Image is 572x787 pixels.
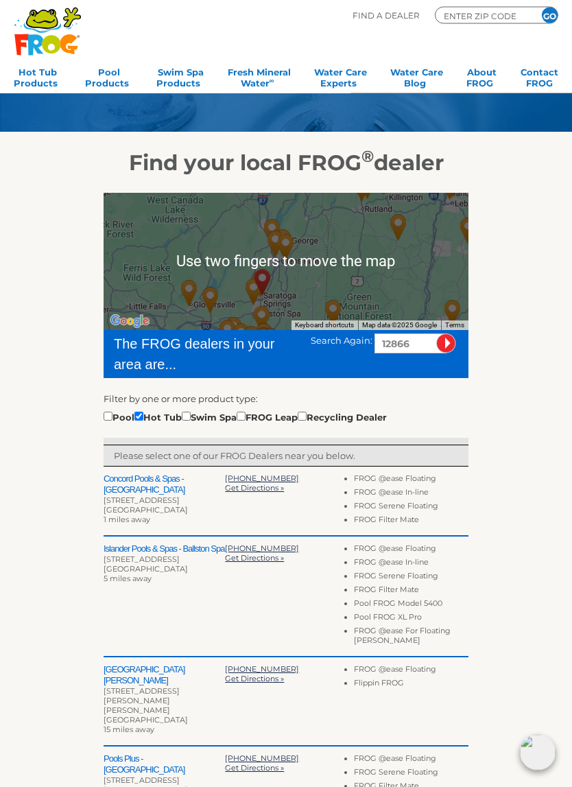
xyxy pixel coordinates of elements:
h2: Find your local FROG dealer [12,150,560,176]
div: Adirondack Pools & Spas Inc - 18 miles away. [262,219,305,267]
div: Alpin Haus - Amsterdam - 22 miles away. [189,277,232,325]
li: FROG @ease Floating [354,544,468,558]
a: Get Directions » [225,554,284,563]
li: FROG @ease Floating [354,754,468,768]
li: FROG Serene Floating [354,572,468,585]
a: Get Directions » [225,764,284,773]
span: Search Again: [311,336,372,346]
input: Submit [436,334,456,354]
a: [PHONE_NUMBER] [225,474,299,484]
a: [PHONE_NUMBER] [225,544,299,554]
div: Concord Pools & Spas - Saratoga Springs - 1 miles away. [239,260,282,308]
div: Islander Pools & Spas - Ballston Spa - 5 miles away. [233,268,275,316]
img: openIcon [520,735,556,771]
div: Cuomo Country Pools LLC - 25 miles away. [206,309,249,357]
div: Sleep & Spas - Latham - 23 miles away. [243,317,285,365]
a: Fresh MineralWater∞ [228,62,291,90]
div: A Frame Inc. - 24 miles away. [243,318,285,366]
div: Knight Tubs Pools & Spas - 59 miles away. [377,204,420,252]
div: All Seasons Pool & Spa - Sunapee - 86 miles away. [447,207,490,255]
div: Leslie's Poolmart Inc # 127 - 22 miles away. [243,313,285,361]
a: Hot TubProducts [14,62,62,90]
div: Clearwater Pool & Spa of Keene - 78 miles away. [431,290,474,338]
a: [PHONE_NUMBER] [225,665,299,674]
li: FROG Serene Floating [354,502,468,515]
div: Alpin Haus - Clifton Park - 15 miles away. [241,296,283,344]
div: [STREET_ADDRESS] [104,776,225,786]
div: [STREET_ADDRESS] [104,496,225,506]
p: Please select one of our FROG Dealers near you below. [114,449,458,463]
div: [STREET_ADDRESS] [104,555,225,565]
a: PoolProducts [85,62,133,90]
a: Open this area in Google Maps (opens a new window) [107,313,152,331]
div: [PERSON_NAME][GEOGRAPHIC_DATA] [104,706,225,725]
a: AboutFROG [466,62,497,90]
div: United Fitness, Sports and Pools - Albany - 27 miles away. [230,325,273,373]
a: Swim SpaProducts [156,62,204,90]
div: [STREET_ADDRESS][PERSON_NAME] [104,687,225,706]
img: Google [107,313,152,331]
input: GO [542,8,558,23]
li: FROG Serene Floating [354,768,468,782]
a: [PHONE_NUMBER] [225,754,299,764]
div: Pools Plus - Queensbury - 16 miles away. [254,220,297,268]
li: FROG @ease In-line [354,488,468,502]
div: The Spa Wholesaler - 24 miles away. [250,318,292,366]
button: Keyboard shortcuts [295,321,354,331]
h2: Pools Plus - [GEOGRAPHIC_DATA] [104,754,225,776]
li: FROG Filter Mate [354,585,468,599]
h2: Concord Pools & Spas - [GEOGRAPHIC_DATA] [104,474,225,496]
h2: [GEOGRAPHIC_DATA][PERSON_NAME] [104,665,225,687]
a: Get Directions » [225,484,284,493]
li: FROG @ease Floating [354,474,468,488]
li: FROG @ease In-line [354,558,468,572]
div: Pool Hot Tub Swim Spa FROG Leap Recycling Dealer [104,410,387,425]
div: Islander Pools & Spas - Colonie - 23 miles away. [230,316,273,364]
li: Pool FROG XL Pro [354,613,468,626]
p: Find A Dealer [353,7,420,24]
div: [GEOGRAPHIC_DATA] [104,565,225,574]
div: DelGallo Country Pools Inc - 23 miles away. [213,307,255,355]
div: SARATOGA SPGS, NY 12866 [241,259,284,307]
label: Filter by one or more product type: [104,392,258,406]
div: Caribbean Pools (Proshield) - 23 miles away. [220,313,263,361]
div: Bennington Pool & Spa - 31 miles away. [312,290,355,338]
h2: Islander Pools & Spas - Ballston Spa [104,544,225,555]
div: Sleep & Spas - Lake George - 21 miles away. [251,209,294,257]
li: Pool FROG Model 5400 [354,599,468,613]
li: FROG Filter Mate [354,515,468,529]
span: 15 miles away [104,725,154,735]
span: 5 miles away [104,574,152,584]
a: Terms [445,322,464,329]
a: Water CareBlog [390,62,443,90]
input: Zip Code Form [442,10,525,22]
li: FROG @ease Floating [354,665,468,679]
span: Map data ©2025 Google [362,322,437,329]
li: Flippin FROG [354,679,468,692]
sup: ® [361,147,374,167]
div: The FROG dealers in your area are... [114,334,291,375]
sup: ∞ [270,77,274,84]
span: 1 miles away [104,515,150,525]
div: [GEOGRAPHIC_DATA] [104,506,225,515]
a: Get Directions » [225,674,284,684]
div: Hydro Pros - 30 miles away. [168,270,211,318]
div: Sprague's Mermaid Pools - 17 miles away. [265,224,307,272]
li: FROG @ease For Floating [PERSON_NAME] [354,626,468,650]
a: ContactFROG [521,62,558,90]
a: Water CareExperts [314,62,367,90]
div: Strong Spas - Albany - 26 miles away. [233,323,275,371]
